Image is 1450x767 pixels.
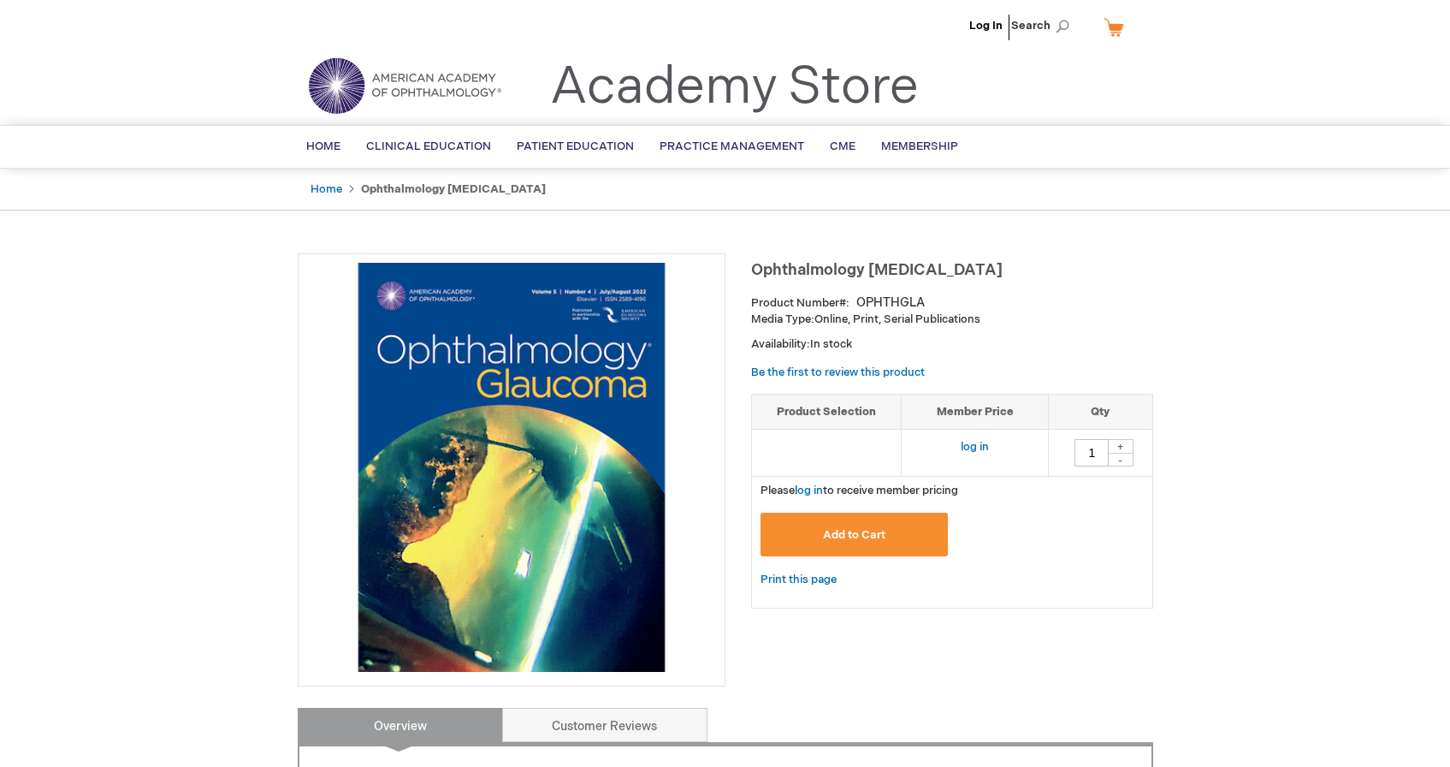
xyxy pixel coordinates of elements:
p: Online, Print, Serial Publications [751,312,1153,328]
span: Clinical Education [366,140,491,153]
strong: Product Number [751,296,849,310]
span: Home [306,140,340,153]
div: + [1108,439,1133,454]
span: Ophthalmology [MEDICAL_DATA] [751,261,1003,279]
th: Member Price [902,394,1049,430]
th: Product Selection [752,394,902,430]
span: Practice Management [660,140,804,153]
strong: Ophthalmology [MEDICAL_DATA] [361,182,546,196]
input: Qty [1074,439,1109,467]
a: Print this page [761,569,837,591]
th: Qty [1049,394,1152,430]
span: Search [1011,9,1076,43]
a: Academy Store [550,56,919,118]
a: log in [961,440,989,454]
span: Please to receive member pricing [761,484,958,497]
a: Customer Reviews [502,708,707,742]
img: Ophthalmology Glaucoma [307,263,716,672]
span: Add to Cart [823,528,885,542]
div: - [1108,453,1133,467]
span: CME [830,140,855,153]
strong: Media Type: [751,312,814,326]
button: Add to Cart [761,513,949,556]
a: Log In [969,19,1003,33]
span: Patient Education [517,140,634,153]
div: OPHTHGLA [856,294,925,312]
p: Availability: [751,336,1153,353]
a: log in [795,484,823,497]
span: Membership [881,140,958,153]
span: In stock [810,337,852,351]
a: Home [311,182,342,196]
a: Be the first to review this product [751,366,925,379]
a: Overview [298,708,503,742]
